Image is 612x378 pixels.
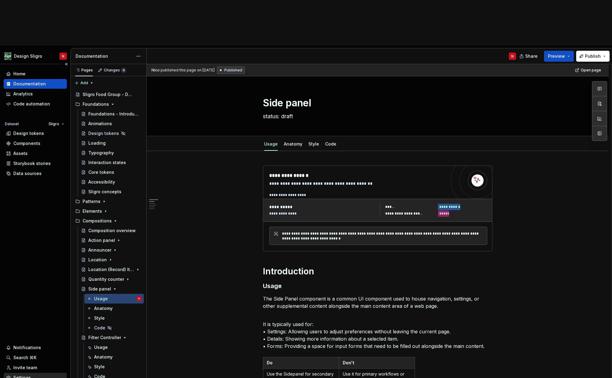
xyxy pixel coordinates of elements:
[516,51,542,62] button: Share
[94,305,113,311] div: Anatomy
[4,79,67,89] a: Documentation
[94,344,108,350] div: Usage
[13,170,42,177] div: Data sources
[79,158,144,167] a: Interaction states
[73,90,144,99] a: Sligro Food Group - Design system
[224,68,242,73] span: Published
[83,208,102,214] div: Elements
[581,68,601,73] span: Open page
[343,360,354,365] strong: Don't
[4,99,67,109] a: Code automation
[79,284,144,294] a: Side panel
[4,139,67,148] a: Components
[79,333,144,342] a: Filter Controller
[525,53,538,59] span: Share
[573,66,604,74] a: Open page
[79,129,144,138] a: Design tokens
[544,51,574,62] button: Preview
[281,137,305,150] div: Anatomy
[88,335,121,341] div: Filter Controller
[73,99,144,109] div: Foundations
[4,363,67,373] a: Invite team
[88,237,115,243] div: Action panel
[267,360,273,365] strong: Do
[4,89,67,99] a: Analytics
[88,140,106,146] div: Loading
[13,160,51,167] div: Storybook stories
[84,313,144,323] a: Style
[4,159,67,168] a: Storybook stories
[1,50,69,63] button: Design SligroN
[4,353,67,363] button: Search ⌘K
[73,206,144,216] div: Elements
[576,51,610,62] button: Publish
[264,141,278,146] a: Usage
[13,101,50,107] div: Code automation
[284,141,302,146] a: Anatomy
[13,345,41,351] div: Notifications
[73,79,96,87] button: Add
[151,68,160,73] span: Nico
[13,71,25,77] div: Home
[88,276,124,282] div: Quantity counter
[79,245,144,255] a: Announcer
[13,81,46,87] div: Documentation
[4,169,67,178] a: Data sources
[306,137,321,150] div: Style
[88,266,134,273] div: Location (Record) Item
[14,53,42,59] div: Design Sligro
[88,160,126,166] div: Interaction states
[88,228,136,234] div: Composition overview
[94,325,105,331] div: Code
[79,167,144,177] a: Core tokens
[5,122,19,126] div: Dataset
[88,189,121,195] div: Sligro concepts
[79,109,144,119] a: Foundations - Introduction
[548,53,565,59] span: Preview
[263,282,492,290] h3: Usage
[83,91,133,98] div: Sligro Food Group - Design system
[84,294,144,304] a: UsageN
[79,255,144,265] a: Location
[262,96,491,110] textarea: Side panel
[79,138,144,148] a: Loading
[88,150,114,156] div: Typography
[4,129,67,138] a: Design tokens
[94,354,113,360] div: Anatomy
[138,296,140,302] div: N
[121,68,126,73] span: 4
[76,53,133,59] div: Documentation
[88,111,138,117] div: Foundations - Introduction
[46,120,67,128] button: Sligro
[4,149,67,158] a: Assets
[83,101,109,107] div: Foundations
[83,198,100,204] div: Patterns
[13,91,33,97] div: Analytics
[80,81,88,85] span: Add
[88,130,119,136] div: Design tokens
[88,121,112,127] div: Animations
[79,265,144,274] a: Location (Record) Item
[88,257,107,263] div: Location
[4,53,12,60] img: 1515fa79-85a1-47b9-9547-3b635611c5f8.png
[88,179,115,185] div: Accessibility
[13,140,40,146] div: Components
[325,141,336,146] a: Code
[4,69,67,79] a: Home
[161,68,215,73] div: published this page on [DATE]
[84,323,144,333] a: Code
[73,216,144,226] div: Compositions
[262,112,491,121] textarea: status: draft
[88,286,111,292] div: Side panel
[88,169,114,175] div: Core tokens
[79,177,144,187] a: Accessibility
[79,226,144,235] a: Composition overview
[84,304,144,313] a: Anatomy
[263,295,492,310] p: The Side Panel component is a common UI component used to house navigation, settings, or other su...
[49,122,59,126] span: Sligro
[13,365,37,371] div: Invite team
[79,235,144,245] a: Action panel
[13,130,44,136] div: Design tokens
[84,362,144,372] a: Style
[308,141,319,146] a: Style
